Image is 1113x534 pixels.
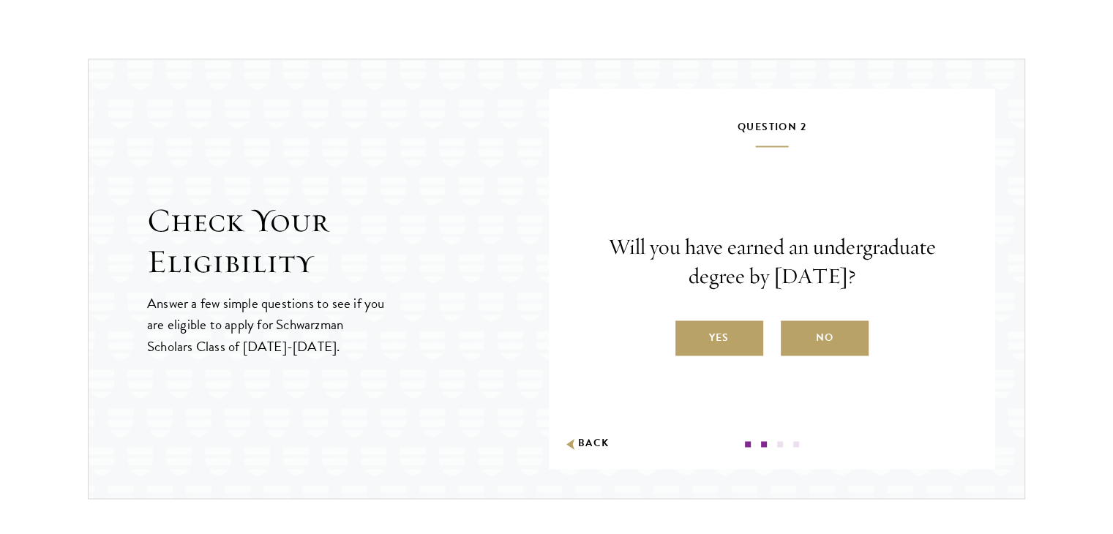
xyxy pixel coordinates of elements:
p: Answer a few simple questions to see if you are eligible to apply for Schwarzman Scholars Class o... [147,293,386,356]
h5: Question 2 [593,118,951,147]
button: Back [563,436,610,451]
h2: Check Your Eligibility [147,200,549,282]
p: Will you have earned an undergraduate degree by [DATE]? [593,233,951,291]
label: Yes [675,320,763,356]
label: No [781,320,869,356]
